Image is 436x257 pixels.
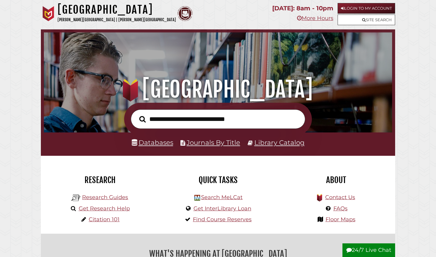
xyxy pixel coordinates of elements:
[333,205,348,212] a: FAQs
[338,15,395,25] a: Site Search
[177,6,193,21] img: Calvin Theological Seminary
[272,3,333,14] p: [DATE]: 8am - 10pm
[325,216,355,223] a: Floor Maps
[136,114,149,124] button: Search
[132,139,173,146] a: Databases
[338,3,395,14] a: Login to My Account
[193,205,251,212] a: Get InterLibrary Loan
[139,115,146,122] i: Search
[89,216,120,223] a: Citation 101
[71,193,81,202] img: Hekman Library Logo
[187,139,240,146] a: Journals By Title
[163,175,272,185] h2: Quick Tasks
[58,16,176,23] p: [PERSON_NAME][GEOGRAPHIC_DATA] | [PERSON_NAME][GEOGRAPHIC_DATA]
[41,6,56,21] img: Calvin University
[325,194,355,201] a: Contact Us
[79,205,130,212] a: Get Research Help
[201,194,243,201] a: Search MeLCat
[82,194,128,201] a: Research Guides
[193,216,252,223] a: Find Course Reserves
[297,15,333,22] a: More Hours
[282,175,391,185] h2: About
[45,175,154,185] h2: Research
[254,139,305,146] a: Library Catalog
[51,76,386,103] h1: [GEOGRAPHIC_DATA]
[58,3,176,16] h1: [GEOGRAPHIC_DATA]
[194,195,200,201] img: Hekman Library Logo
